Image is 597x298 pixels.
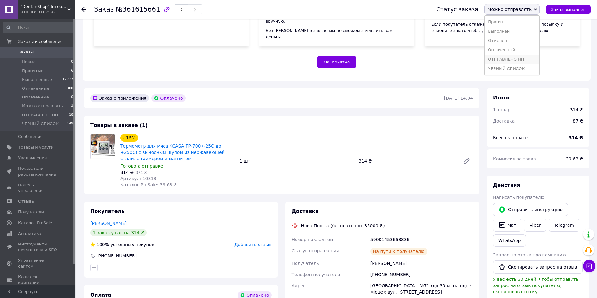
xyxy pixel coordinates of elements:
div: Если покупатель откажется от заказа — отозвите посылку и отмените заказ, чтобы деньги вернулись п... [431,21,573,34]
span: Панель управления [18,182,58,194]
span: Написать покупателю [493,195,544,200]
span: 12727 [62,77,73,83]
span: 18 [69,112,73,118]
span: Показатели работы компании [18,166,58,177]
span: Инструменты вебмастера и SEO [18,241,58,253]
span: Можно отправлять [487,7,532,12]
button: Скопировать запрос на отзыв [493,260,583,274]
span: Заказы [18,49,34,55]
span: Покупатель [90,208,124,214]
div: 59001453663836 [369,234,474,245]
div: Вернуться назад [81,6,86,13]
div: 314 ₴ [356,157,458,165]
span: Сообщения [18,134,43,139]
span: Кошелек компании [18,274,58,285]
span: Всего к оплате [493,135,528,140]
time: [DATE] 14:04 [444,96,473,101]
span: ЧЕРНЫЙ СПИСОК [22,121,59,127]
span: Выполненные [22,77,52,83]
div: - 16% [120,134,138,142]
span: Уведомления [18,155,47,161]
li: ОТПРАВЛЕНО НП [485,55,539,64]
span: Артикул: 10813 [120,176,156,181]
span: Заказ выполнен [551,7,586,12]
span: Управление сайтом [18,258,58,269]
span: Аналитика [18,231,41,236]
li: ЧЕРНЫЙ СПИСОК [485,64,539,73]
div: [PHONE_NUMBER] [96,253,137,259]
span: Отзывы [18,199,35,204]
span: 0 [71,59,73,65]
span: Запрос на отзыв про компанию [493,252,566,257]
div: Оплачено [151,94,185,102]
span: ОТПРАВЛЕНО НП [22,112,58,118]
span: Оплата [90,292,111,298]
div: 1 заказ у вас на 314 ₴ [90,229,147,236]
span: Доставка [493,119,515,124]
a: [PERSON_NAME] [90,221,127,226]
span: 374 ₴ [136,170,147,175]
button: Отправить инструкцию [493,203,568,216]
li: Оплаченный [485,45,539,55]
span: Заказ [94,6,114,13]
span: Можно отправлять [22,103,63,109]
div: 314 ₴ [570,107,583,113]
div: успешных покупок [90,241,154,248]
button: Чат [493,219,521,232]
a: Термометр для мяса KCASA TP-700 (-25C до +250C) с выносным щупом из нержавеющей стали, с таймером... [120,144,225,161]
span: Новые [22,59,36,65]
span: Итого [493,95,510,101]
div: Без [PERSON_NAME] в заказе мы не сможем зачислить вам деньги [266,28,408,40]
div: 87 ₴ [569,114,587,128]
span: Каталог ProSale [18,220,52,226]
span: 100% [97,242,109,247]
span: Адрес [292,283,306,288]
div: [PHONE_NUMBER] [369,269,474,280]
a: Viber [524,219,546,232]
span: Доставка [292,208,319,214]
span: У вас есть 30 дней, чтобы отправить запрос на отзыв покупателю, скопировав ссылку. [493,277,579,294]
button: Чат с покупателем [583,260,595,272]
span: "DenTanShop" Інтернет магазин [20,4,67,9]
span: Добавить отзыв [234,242,271,247]
div: 1 шт. [237,157,356,165]
span: 0 [71,94,73,100]
div: Заказ с приложения [90,94,149,102]
div: Статус заказа [436,6,478,13]
b: 314 ₴ [569,135,583,140]
li: Отменен [485,36,539,45]
a: Редактировать [460,155,473,167]
div: Нова Пошта (бесплатно от 35000 ₴) [300,223,386,229]
div: На пути к получателю [370,248,427,255]
span: 3 [71,103,73,109]
span: Покупатели [18,209,44,215]
li: Выполнен [485,27,539,36]
span: Статус отправления [292,248,339,253]
span: 1 товар [493,107,511,112]
span: Принятые [22,68,44,74]
span: Отмененные [22,86,49,91]
span: №361615661 [116,6,160,13]
li: Принят [485,17,539,27]
div: [PERSON_NAME] [369,258,474,269]
span: 2388 [65,86,73,91]
span: 149 [67,121,73,127]
span: Комиссия за заказ [493,156,536,161]
div: Ваш ID: 3167587 [20,9,75,15]
img: Термометр для мяса KCASA TP-700 (-25C до +250C) с выносным щупом из нержавеющей стали, с таймером... [91,134,115,159]
span: 39.63 ₴ [566,156,583,161]
span: Действия [493,182,520,188]
span: Номер накладной [292,237,333,242]
span: Каталог ProSale: 39.63 ₴ [120,182,177,187]
a: Telegram [549,219,579,232]
span: Готово к отправке [120,164,163,169]
span: 6 [71,68,73,74]
span: Заказы и сообщения [18,39,63,44]
div: [GEOGRAPHIC_DATA], №71 (до 30 кг на одне місце): вул. [STREET_ADDRESS] [369,280,474,298]
span: Оплаченные [22,94,49,100]
span: 314 ₴ [120,170,134,175]
a: WhatsApp [493,234,526,247]
input: Поиск [3,22,74,33]
span: Получатель [292,261,319,266]
span: Товары в заказе (1) [90,122,148,128]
